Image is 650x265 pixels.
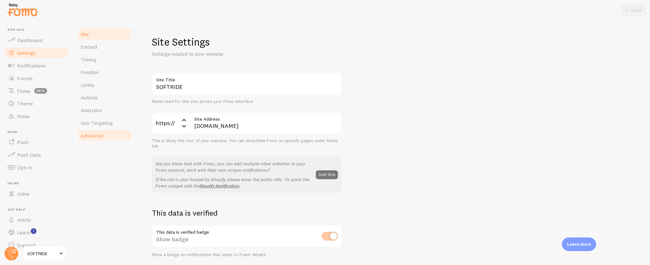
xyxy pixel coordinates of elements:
[316,170,338,179] button: Add Site
[77,91,132,104] a: Actions
[77,79,132,91] a: Limits
[31,228,36,234] svg: <p>Watch New Feature Tutorials!</p>
[4,239,69,251] a: Support
[152,50,304,58] p: Settings related to your website
[77,53,132,66] a: Timing
[81,56,96,63] span: Timing
[17,229,30,236] span: Learn
[17,152,41,158] span: Push Data
[81,44,97,50] span: Embed
[152,99,342,104] div: Name used for this site across your Fomo interface
[152,73,342,84] label: Site Title
[81,120,113,126] span: Geo Targeting
[81,82,94,88] span: Limits
[4,161,69,174] a: Opt-In
[77,41,132,53] a: Embed
[77,104,132,117] a: Analytics
[17,75,33,81] span: Events
[23,246,66,261] a: SOFTRIDE
[17,50,35,56] span: Settings
[81,69,99,75] span: Position
[17,139,29,145] span: Push
[17,242,36,248] span: Support
[4,72,69,85] a: Events
[8,208,69,212] span: Get Help
[7,2,38,18] img: fomo-relay-logo-orange.svg
[156,161,312,173] p: Did you know that with Fomo, you can add multiple other websites to your Fomo account, each with ...
[4,47,69,59] a: Settings
[17,37,42,43] span: Dashboard
[77,117,132,129] a: Geo Targeting
[81,107,102,113] span: Analytics
[4,85,69,97] a: Flows beta
[152,138,342,149] div: This is likely the root of your website. You can show/hide Fomo on specific pages under Rules tab
[4,148,69,161] a: Push Data
[77,129,132,142] a: Advanced
[81,31,89,37] span: Site
[152,208,342,218] h2: This data is verified
[4,110,69,123] a: Rules
[17,88,30,94] span: Flows
[17,191,29,197] span: Inline
[200,183,239,189] a: Shopify Notification
[4,226,69,239] a: Learn
[34,88,47,94] span: beta
[8,130,69,134] span: Push
[4,136,69,148] a: Push
[562,237,596,251] div: Learn more
[8,28,69,32] span: Pop-ups
[17,100,33,107] span: Theme
[190,112,342,134] input: myhonestcompany.com
[4,59,69,72] a: Notifications
[77,28,132,41] a: Site
[77,66,132,79] a: Position
[27,250,57,257] span: SOFTRIDE
[4,34,69,47] a: Dashboard
[567,241,591,247] p: Learn more
[81,132,103,139] span: Advanced
[190,112,342,123] label: Site Address
[152,112,190,134] div: https://
[17,113,30,119] span: Rules
[152,35,342,48] h1: Site Settings
[4,213,69,226] a: Alerts
[17,217,31,223] span: Alerts
[4,187,69,200] a: Inline
[4,97,69,110] a: Theme
[8,181,69,186] span: Inline
[17,164,32,171] span: Opt-In
[81,94,98,101] span: Actions
[17,62,46,69] span: Notifications
[156,176,312,189] p: If the site is also hosted by Shopify please enter the public URL. To plant the Fomo snippet add the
